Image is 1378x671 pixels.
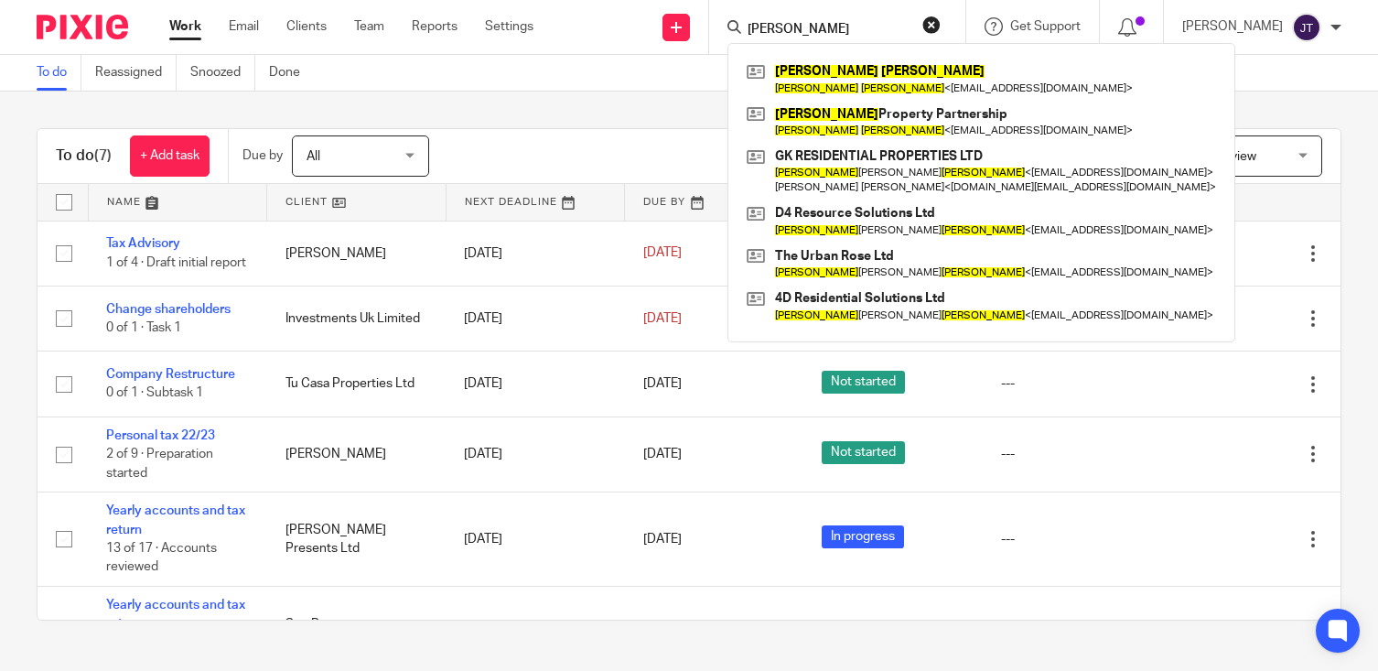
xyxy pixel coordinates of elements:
[106,448,213,480] span: 2 of 9 · Preparation started
[267,221,447,286] td: [PERSON_NAME]
[485,17,533,36] a: Settings
[267,492,447,587] td: [PERSON_NAME] Presents Ltd
[446,286,625,351] td: [DATE]
[643,312,682,325] span: [DATE]
[130,135,210,177] a: + Add task
[37,15,128,39] img: Pixie
[106,237,180,250] a: Tax Advisory
[446,221,625,286] td: [DATE]
[822,620,905,643] span: Not started
[1182,17,1283,36] p: [PERSON_NAME]
[56,146,112,166] h1: To do
[286,17,327,36] a: Clients
[354,17,384,36] a: Team
[106,321,181,334] span: 0 of 1 · Task 1
[412,17,458,36] a: Reports
[643,533,682,546] span: [DATE]
[643,448,682,460] span: [DATE]
[106,256,246,269] span: 1 of 4 · Draft initial report
[190,55,255,91] a: Snoozed
[746,22,910,38] input: Search
[95,55,177,91] a: Reassigned
[106,387,203,400] span: 0 of 1 · Subtask 1
[229,17,259,36] a: Email
[267,352,447,417] td: Tu Casa Properties Ltd
[922,16,941,34] button: Clear
[446,417,625,492] td: [DATE]
[267,286,447,351] td: Investments Uk Limited
[106,542,217,574] span: 13 of 17 · Accounts reviewed
[822,525,904,548] span: In progress
[643,247,682,260] span: [DATE]
[1001,374,1144,393] div: ---
[822,441,905,464] span: Not started
[1001,530,1144,548] div: ---
[446,352,625,417] td: [DATE]
[94,148,112,163] span: (7)
[1001,445,1144,463] div: ---
[106,303,231,316] a: Change shareholders
[106,429,215,442] a: Personal tax 22/23
[307,150,320,163] span: All
[446,492,625,587] td: [DATE]
[37,55,81,91] a: To do
[643,377,682,390] span: [DATE]
[106,368,235,381] a: Company Restructure
[106,504,245,536] a: Yearly accounts and tax return
[1010,20,1081,33] span: Get Support
[269,55,314,91] a: Done
[242,146,283,165] p: Due by
[169,17,201,36] a: Work
[822,371,905,394] span: Not started
[106,599,245,630] a: Yearly accounts and tax return
[1292,13,1321,42] img: svg%3E
[267,417,447,492] td: [PERSON_NAME]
